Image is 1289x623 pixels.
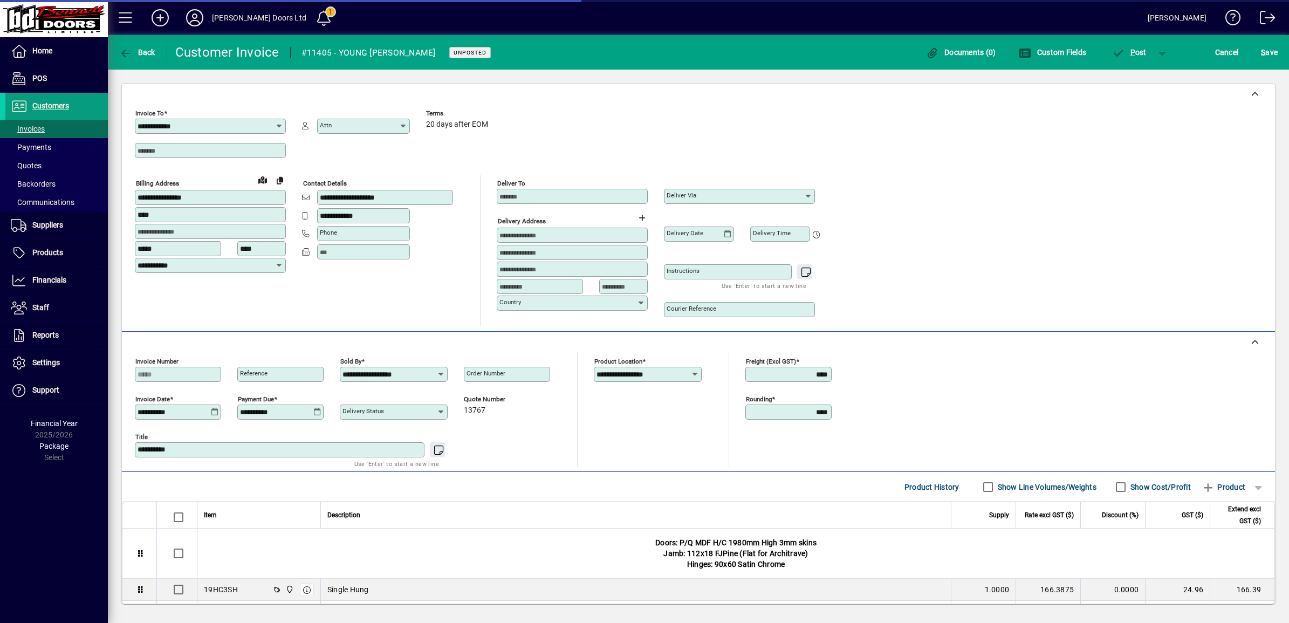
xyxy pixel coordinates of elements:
[1106,43,1152,62] button: Post
[1016,43,1089,62] button: Custom Fields
[135,358,179,365] mat-label: Invoice number
[454,49,486,56] span: Unposted
[1025,509,1074,521] span: Rate excl GST ($)
[753,229,791,237] mat-label: Delivery time
[212,9,306,26] div: [PERSON_NAME] Doors Ltd
[426,120,488,129] span: 20 days after EOM
[240,369,268,377] mat-label: Reference
[1212,43,1242,62] button: Cancel
[464,406,485,415] span: 13767
[301,44,436,61] div: #11405 - YOUNG [PERSON_NAME]
[464,396,529,403] span: Quote number
[5,377,108,404] a: Support
[197,529,1274,578] div: Doors: P/Q MDF H/C 1980mm High 3mm skins Jamb: 112x18 FJPine (Flat for Architrave) Hinges: 90x60 ...
[1217,2,1241,37] a: Knowledge Base
[667,191,696,199] mat-label: Deliver via
[900,477,964,497] button: Product History
[5,350,108,376] a: Settings
[996,482,1096,492] label: Show Line Volumes/Weights
[320,229,337,236] mat-label: Phone
[1202,478,1245,496] span: Product
[1128,482,1191,492] label: Show Cost/Profit
[31,419,78,428] span: Financial Year
[667,305,716,312] mat-label: Courier Reference
[1145,579,1210,601] td: 24.96
[11,180,56,188] span: Backorders
[5,193,108,211] a: Communications
[32,303,49,312] span: Staff
[1215,44,1239,61] span: Cancel
[1145,601,1210,623] td: 208.57
[5,322,108,349] a: Reports
[32,221,63,229] span: Suppliers
[499,298,521,306] mat-label: Country
[32,358,60,367] span: Settings
[271,172,289,189] button: Copy to Delivery address
[175,44,279,61] div: Customer Invoice
[5,38,108,65] a: Home
[204,584,238,595] div: 19HC3SH
[327,509,360,521] span: Description
[746,395,772,403] mat-label: Rounding
[426,110,491,117] span: Terms
[143,8,177,28] button: Add
[5,239,108,266] a: Products
[985,584,1010,595] span: 1.0000
[32,331,59,339] span: Reports
[340,358,361,365] mat-label: Sold by
[1023,584,1074,595] div: 166.3875
[32,101,69,110] span: Customers
[1102,509,1139,521] span: Discount (%)
[1261,48,1265,57] span: S
[32,386,59,394] span: Support
[5,156,108,175] a: Quotes
[5,138,108,156] a: Payments
[135,395,170,403] mat-label: Invoice date
[1258,43,1280,62] button: Save
[11,161,42,170] span: Quotes
[327,584,369,595] span: Single Hung
[108,43,167,62] app-page-header-button: Back
[5,175,108,193] a: Backorders
[342,407,384,415] mat-label: Delivery status
[11,198,74,207] span: Communications
[116,43,158,62] button: Back
[923,43,999,62] button: Documents (0)
[320,121,332,129] mat-label: Attn
[1148,9,1206,26] div: [PERSON_NAME]
[1018,48,1086,57] span: Custom Fields
[11,143,51,152] span: Payments
[5,65,108,92] a: POS
[1196,477,1251,497] button: Product
[1261,44,1278,61] span: ave
[283,584,295,595] span: Bennett Doors Ltd
[238,395,274,403] mat-label: Payment due
[354,457,439,470] mat-hint: Use 'Enter' to start a new line
[904,478,959,496] span: Product History
[11,125,45,133] span: Invoices
[746,358,796,365] mat-label: Freight (excl GST)
[32,74,47,83] span: POS
[1210,601,1274,623] td: 1390.48
[32,276,66,284] span: Financials
[1130,48,1135,57] span: P
[5,212,108,239] a: Suppliers
[667,229,703,237] mat-label: Delivery date
[926,48,996,57] span: Documents (0)
[1217,503,1261,527] span: Extend excl GST ($)
[467,369,505,377] mat-label: Order number
[1112,48,1147,57] span: ost
[32,248,63,257] span: Products
[667,267,700,275] mat-label: Instructions
[1080,601,1145,623] td: 0.0000
[254,171,271,188] a: View on map
[5,295,108,321] a: Staff
[1210,579,1274,601] td: 166.39
[722,279,806,292] mat-hint: Use 'Enter' to start a new line
[1080,579,1145,601] td: 0.0000
[594,358,642,365] mat-label: Product location
[119,48,155,57] span: Back
[989,509,1009,521] span: Supply
[5,120,108,138] a: Invoices
[497,180,525,187] mat-label: Deliver To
